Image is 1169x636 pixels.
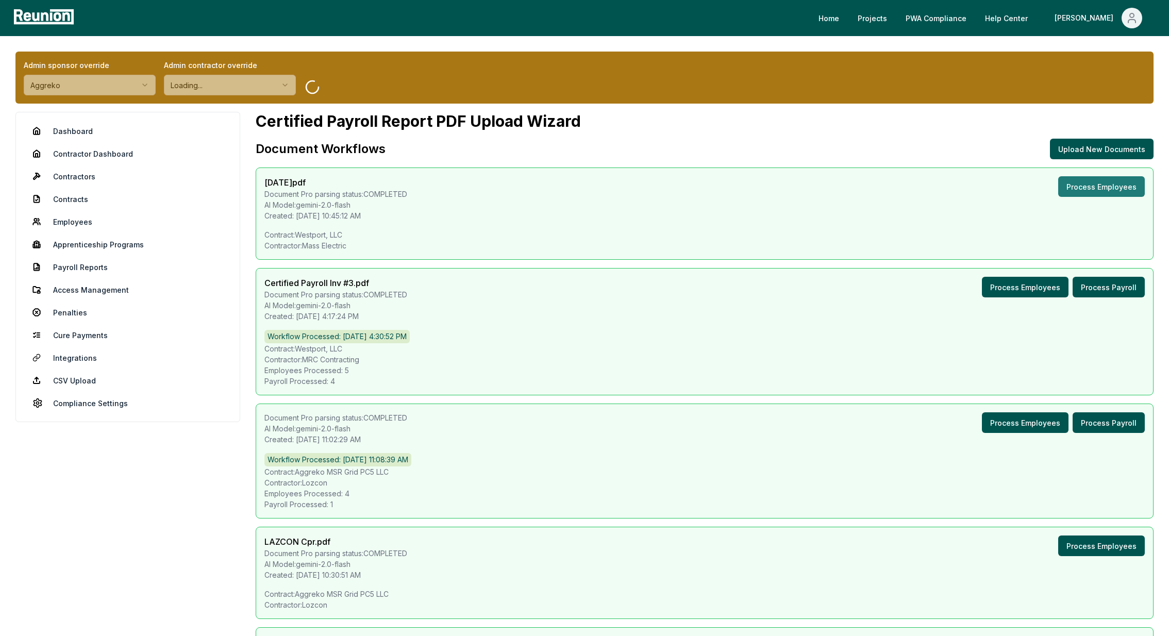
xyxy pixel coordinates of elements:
[264,189,407,199] p: Document Pro parsing status: COMPLETED
[1073,412,1145,433] button: Process Payroll
[264,434,407,445] p: Created: [DATE] 11:02:29 AM
[24,121,231,141] a: Dashboard
[24,347,231,368] a: Integrations
[264,199,407,210] p: AI Model: gemini-2.0-flash
[264,330,410,343] div: Workflow Processed: [DATE] 4:30:52 PM
[264,229,1145,240] p: Contract: Westport, LLC
[977,8,1036,28] a: Help Center
[264,277,407,289] h3: Certified Payroll Inv #3.pdf
[264,559,407,570] p: AI Model: gemini-2.0-flash
[264,240,1145,251] p: Contractor: Mass Electric
[24,211,231,232] a: Employees
[264,499,1145,510] p: Payroll Processed: 1
[24,393,231,413] a: Compliance Settings
[24,143,231,164] a: Contractor Dashboard
[264,210,407,221] p: Created: [DATE] 10:45:12 AM
[1046,8,1150,28] button: [PERSON_NAME]
[264,477,1145,488] p: Contractor: Lozcon
[264,311,407,322] p: Created: [DATE] 4:17:24 PM
[264,354,1145,365] p: Contractor: MRC Contracting
[256,141,386,157] h1: Document Workflows
[264,412,407,423] p: Document Pro parsing status: COMPLETED
[264,589,1145,599] p: Contract: Aggreko MSR Grid PC5 LLC
[24,60,156,71] label: Admin sponsor override
[264,535,407,548] h3: LAZCON Cpr.pdf
[24,234,231,255] a: Apprenticeship Programs
[264,176,407,189] h3: [DATE]pdf
[264,289,407,300] p: Document Pro parsing status: COMPLETED
[24,279,231,300] a: Access Management
[24,257,231,277] a: Payroll Reports
[264,488,1145,499] p: Employees Processed: 4
[24,370,231,391] a: CSV Upload
[810,8,847,28] a: Home
[264,376,1145,387] p: Payroll Processed: 4
[982,412,1068,433] button: Process Employees
[264,365,1145,376] p: Employees Processed: 5
[810,8,1159,28] nav: Main
[24,302,231,323] a: Penalties
[1058,535,1145,556] button: Process Employees
[164,60,296,71] label: Admin contractor override
[264,453,411,466] div: Workflow Processed: [DATE] 11:08:39 AM
[264,599,1145,610] p: Contractor: Lozcon
[849,8,895,28] a: Projects
[264,548,407,559] p: Document Pro parsing status: COMPLETED
[897,8,975,28] a: PWA Compliance
[24,325,231,345] a: Cure Payments
[264,300,407,311] p: AI Model: gemini-2.0-flash
[982,277,1068,297] button: Process Employees
[264,423,407,434] p: AI Model: gemini-2.0-flash
[1055,8,1117,28] div: [PERSON_NAME]
[1073,277,1145,297] button: Process Payroll
[24,166,231,187] a: Contractors
[264,466,1145,477] p: Contract: Aggreko MSR Grid PC5 LLC
[1050,139,1154,159] button: Upload New Documents
[24,189,231,209] a: Contracts
[1058,176,1145,197] button: Process Employees
[256,112,1154,130] h1: Certified Payroll Report PDF Upload Wizard
[264,343,1145,354] p: Contract: Westport, LLC
[264,570,407,580] p: Created: [DATE] 10:30:51 AM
